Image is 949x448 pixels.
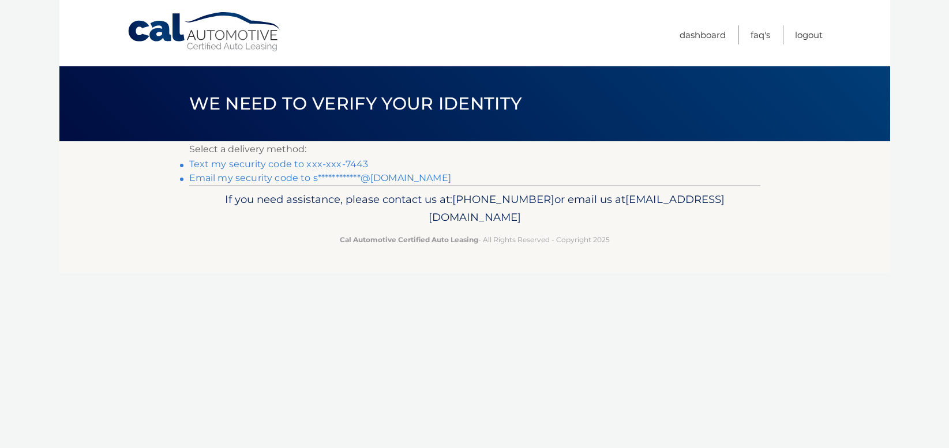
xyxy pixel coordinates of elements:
p: - All Rights Reserved - Copyright 2025 [197,234,753,246]
span: We need to verify your identity [189,93,522,114]
a: Text my security code to xxx-xxx-7443 [189,159,369,170]
a: Logout [795,25,823,44]
a: FAQ's [751,25,770,44]
p: Select a delivery method: [189,141,760,157]
p: If you need assistance, please contact us at: or email us at [197,190,753,227]
strong: Cal Automotive Certified Auto Leasing [340,235,478,244]
a: Dashboard [680,25,726,44]
a: Cal Automotive [127,12,283,52]
span: [PHONE_NUMBER] [452,193,554,206]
